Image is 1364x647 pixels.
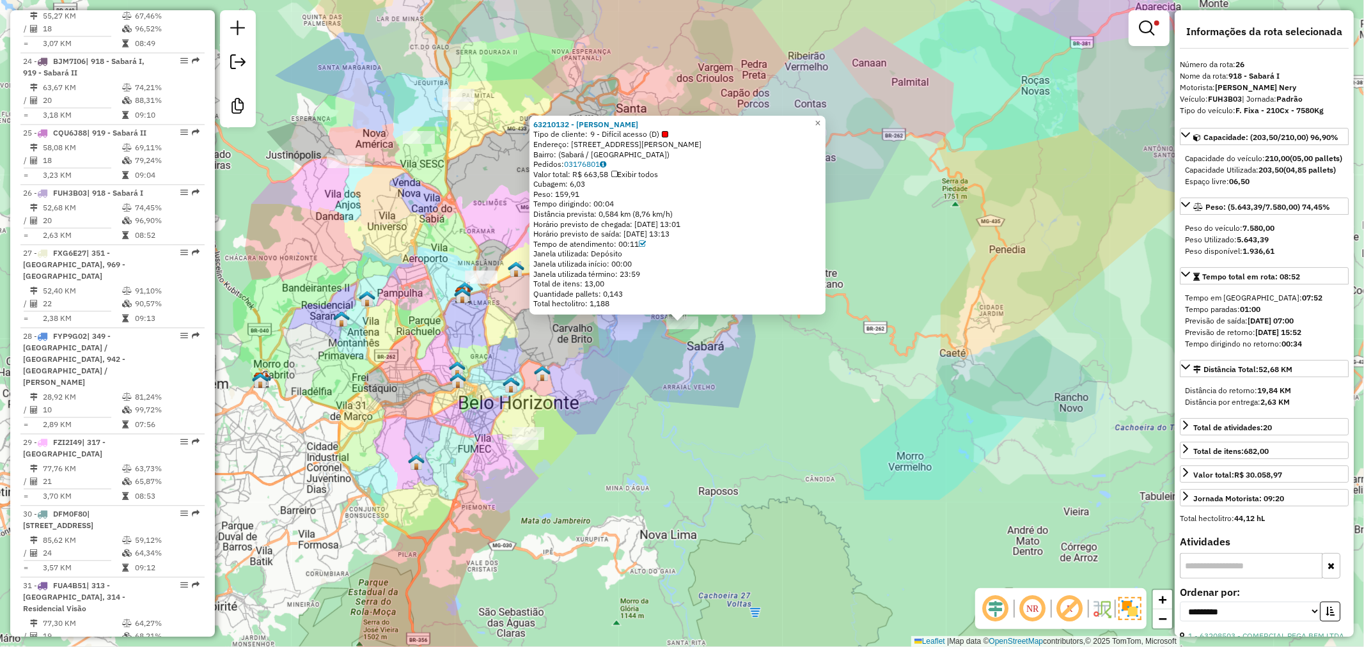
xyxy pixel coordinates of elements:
[1185,292,1344,304] div: Tempo em [GEOGRAPHIC_DATA]:
[1260,397,1290,407] strong: 2,63 KM
[122,97,132,104] i: % de utilização da cubagem
[180,438,188,446] em: Opções
[23,509,93,530] span: 30 -
[87,128,146,137] span: | 919 - Sabará II
[1180,217,1349,262] div: Peso: (5.643,39/7.580,00) 74,45%
[1235,59,1244,69] strong: 26
[192,510,200,517] em: Rota exportada
[134,10,199,22] td: 67,46%
[23,154,29,167] td: /
[134,403,199,416] td: 99,72%
[533,159,822,169] div: Pedidos:
[1180,26,1349,38] h4: Informações da rota selecionada
[1302,293,1322,302] strong: 07:52
[1180,489,1349,506] a: Jornada Motorista: 09:20
[134,462,199,475] td: 63,73%
[23,547,29,559] td: /
[1180,380,1349,413] div: Distância Total:52,68 KM
[134,561,199,574] td: 09:12
[180,332,188,339] em: Opções
[30,84,38,91] i: Distância Total
[533,120,638,129] strong: 63210132 - [PERSON_NAME]
[1185,223,1274,233] span: Peso do veículo:
[87,188,143,198] span: | 918 - Sabará I
[134,169,199,182] td: 09:04
[30,620,38,627] i: Distância Total
[134,630,199,643] td: 68,21%
[1193,364,1292,375] div: Distância Total:
[134,22,199,35] td: 96,52%
[1255,327,1301,337] strong: [DATE] 15:52
[1193,469,1282,481] div: Valor total:
[42,169,122,182] td: 3,23 KM
[1185,304,1344,315] div: Tempo paradas:
[42,94,122,107] td: 20
[1180,198,1349,215] a: Peso: (5.643,39/7.580,00) 74,45%
[134,285,199,297] td: 91,10%
[533,139,822,150] div: Endereço: [STREET_ADDRESS][PERSON_NAME]
[122,536,132,544] i: % de utilização do peso
[253,372,270,389] img: CDD Contagem
[192,129,200,136] em: Rota exportada
[30,97,38,104] i: Total de Atividades
[533,189,579,199] span: Peso: 159,91
[1242,223,1274,233] strong: 7.580,00
[23,581,125,613] span: 31 -
[947,637,949,646] span: |
[1205,202,1330,212] span: Peso: (5.643,39/7.580,00) 74,45%
[1185,315,1344,327] div: Previsão de saída:
[1159,591,1167,607] span: +
[590,129,668,139] span: 9 - Difícil acesso (D)
[23,128,146,137] span: 25 -
[122,171,129,179] i: Tempo total em rota
[815,118,820,129] span: ×
[134,94,199,107] td: 88,31%
[122,393,132,401] i: % de utilização do peso
[533,129,822,139] div: Tipo de cliente:
[134,214,199,227] td: 96,90%
[122,144,132,152] i: % de utilização do peso
[533,199,822,209] div: Tempo dirigindo: 00:04
[192,581,200,589] em: Rota exportada
[42,418,122,431] td: 2,89 KM
[1263,423,1272,432] strong: 20
[1180,128,1349,145] a: Capacidade: (203,50/210,00) 96,90%
[1185,153,1344,164] div: Capacidade do veículo:
[1193,423,1272,432] span: Total de atividades:
[255,371,271,388] img: CDD Contagem
[1180,418,1349,435] a: Total de atividades:20
[122,111,129,119] i: Tempo total em rota
[180,581,188,589] em: Opções
[134,490,199,503] td: 08:53
[1240,304,1260,314] strong: 01:00
[42,462,122,475] td: 77,76 KM
[1180,513,1349,524] div: Total hectolitro:
[1185,164,1344,176] div: Capacidade Utilizada:
[1276,94,1303,104] strong: Padrão
[23,37,29,50] td: =
[134,109,199,121] td: 09:10
[23,229,29,242] td: =
[533,289,822,299] div: Quantidade pallets: 0,143
[1215,82,1296,92] strong: [PERSON_NAME] Nery
[42,285,122,297] td: 52,40 KM
[1180,584,1349,600] label: Ordenar por:
[23,94,29,107] td: /
[1054,593,1085,624] span: Exibir rótulo
[914,637,945,646] a: Leaflet
[450,372,466,389] img: 209 UDC Full Bonfim
[1283,165,1336,175] strong: (04,85 pallets)
[134,534,199,547] td: 59,12%
[23,331,125,387] span: | 349 - [GEOGRAPHIC_DATA] / [GEOGRAPHIC_DATA], 942 - [GEOGRAPHIC_DATA] / [PERSON_NAME]
[533,150,822,160] div: Bairro: (Sabará / [GEOGRAPHIC_DATA])
[42,109,122,121] td: 3,18 KM
[122,620,132,627] i: % de utilização do peso
[134,312,199,325] td: 09:13
[1153,609,1172,628] a: Zoom out
[42,37,122,50] td: 3,07 KM
[42,22,122,35] td: 18
[1208,94,1242,104] strong: FUH3B03
[611,169,658,179] span: Exibir todos
[23,403,29,416] td: /
[23,169,29,182] td: =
